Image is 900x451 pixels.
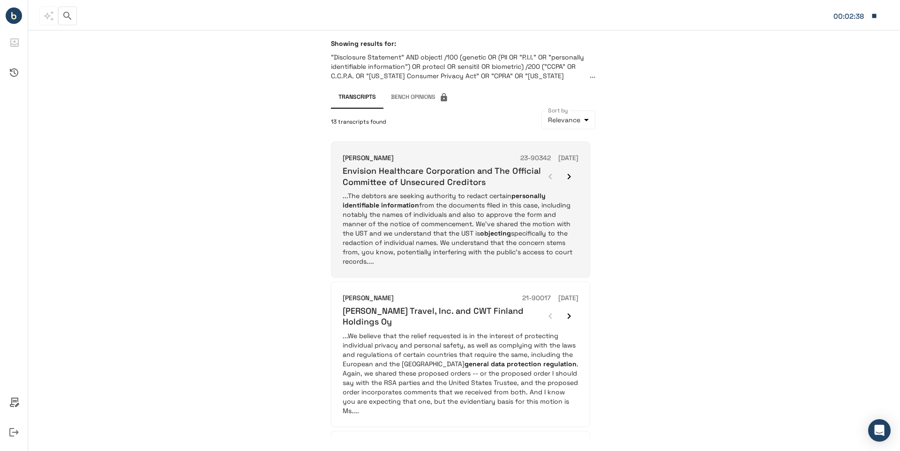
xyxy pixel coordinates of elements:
h6: Showing results for: [331,39,597,48]
label: Sort by [548,106,568,114]
button: Matter: 098681.00001 [829,6,882,26]
em: data [491,360,505,368]
h6: [DATE] [558,153,578,163]
span: 13 transcripts found [331,118,386,127]
div: Matter: 098681.00001 [833,10,866,22]
button: Expand [588,73,597,82]
div: Relevance [541,111,595,129]
em: general [465,360,489,368]
em: identifiable [343,201,379,209]
p: ...We believe that the relief requested is in the interest of protecting individual privacy and p... [343,331,578,415]
span: This feature has been disabled by your account admin. [383,86,456,109]
span: This feature has been disabled by your account admin. [39,7,58,25]
span: Bench Opinions [391,93,449,102]
h6: 21-90017 [522,293,551,303]
h6: [PERSON_NAME] [343,153,394,163]
em: objecting [480,229,511,237]
h6: [PERSON_NAME] Travel, Inc. and CWT Finland Holdings Oy [343,305,541,327]
em: protection [507,360,541,368]
h6: [PERSON_NAME] [343,293,394,303]
h6: [DATE] [558,293,578,303]
h6: 23-90342 [520,153,551,163]
p: ...The debtors are seeking authority to redact certain from the documents filed in this case, inc... [343,191,578,266]
h6: Envision Healthcare Corporation and The Official Committee of Unsecured Creditors [343,165,541,187]
em: information [381,201,419,209]
em: regulation [543,360,577,368]
em: personally [511,192,546,200]
div: Open Intercom Messenger [868,419,891,442]
p: "Disclosure Statement" AND object! /100 (genetic OR (PII OR "P.I.I." OR "personally identifiable ... [331,52,586,81]
button: Transcripts [331,86,383,109]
